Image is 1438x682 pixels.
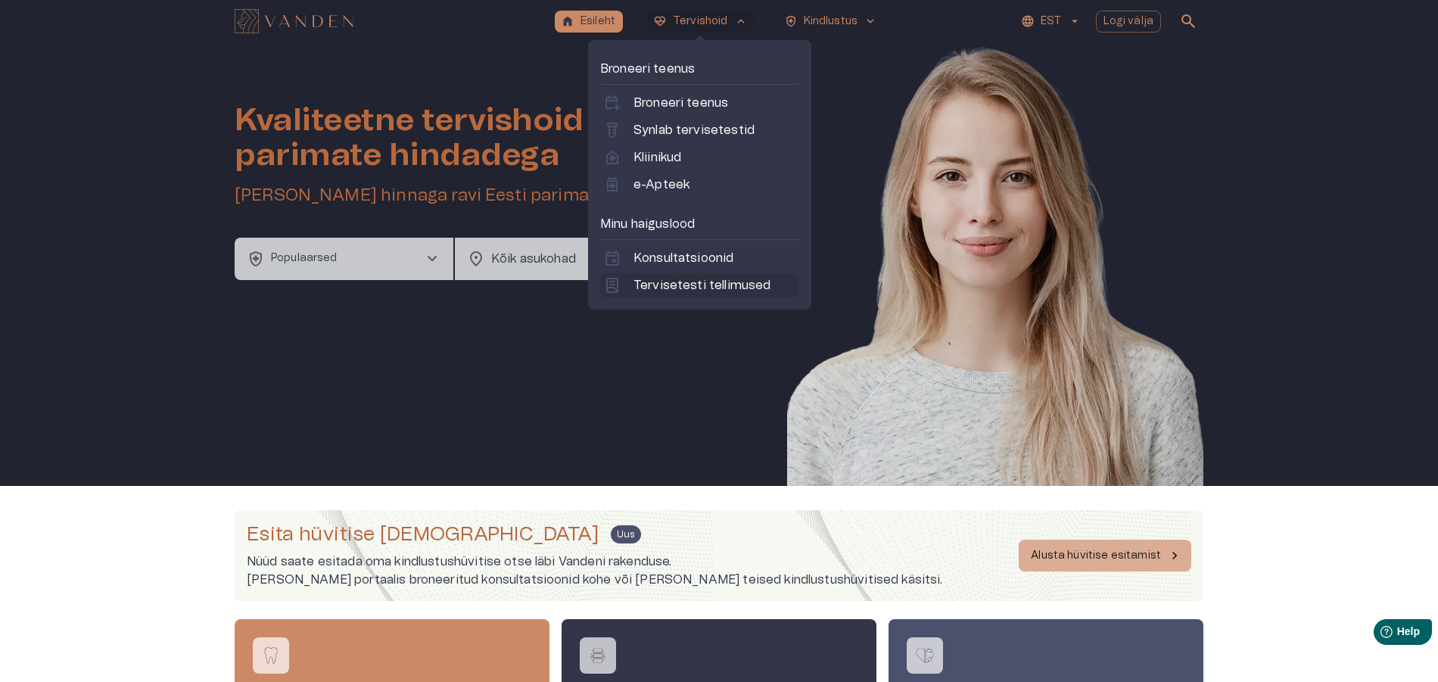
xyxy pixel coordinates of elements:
[603,94,621,112] span: calendar_add_on
[914,644,936,667] img: Võta ühendust vaimse tervise spetsialistiga logo
[491,250,619,268] p: Kõik asukohad
[587,644,609,667] img: Füsioterapeudi vastuvõtt logo
[1320,613,1438,656] iframe: Help widget launcher
[1103,14,1154,30] p: Logi välja
[647,11,754,33] button: ecg_heartTervishoidkeyboard_arrow_up
[600,60,799,78] p: Broneeri teenus
[603,276,621,294] span: lab_profile
[555,11,623,33] button: homeEsileht
[247,250,265,268] span: health_and_safety
[653,14,667,28] span: ecg_heart
[235,103,725,173] h1: Kvaliteetne tervishoid parimate hindadega
[633,276,770,294] p: Tervisetesti tellimused
[247,571,943,589] p: [PERSON_NAME] portaalis broneeritud konsultatsioonid kohe või [PERSON_NAME] teised kindlustushüvi...
[423,250,441,268] span: chevron_right
[603,176,796,194] a: medicatione-Apteek
[580,14,615,30] p: Esileht
[1031,548,1161,564] p: Alusta hüvitise esitamist
[603,249,621,267] span: event
[603,121,621,139] span: labs
[734,14,748,28] span: keyboard_arrow_up
[603,276,796,294] a: lab_profileTervisetesti tellimused
[467,250,485,268] span: location_on
[1173,6,1203,36] button: open search modal
[1041,14,1061,30] p: EST
[603,94,796,112] a: calendar_add_onBroneeri teenus
[271,251,338,266] p: Populaarsed
[603,176,621,194] span: medication
[633,121,755,139] p: Synlab tervisetestid
[778,11,884,33] button: health_and_safetyKindlustuskeyboard_arrow_down
[673,14,728,30] p: Tervishoid
[1019,540,1191,571] button: Alusta hüvitise esitamist
[235,185,725,207] h5: [PERSON_NAME] hinnaga ravi Eesti parimatelt kliinikutelt
[611,525,640,543] span: Uus
[633,148,681,167] p: Kliinikud
[1019,11,1083,33] button: EST
[603,148,796,167] a: home_healthKliinikud
[603,148,621,167] span: home_health
[784,14,798,28] span: health_and_safety
[561,14,574,28] span: home
[864,14,877,28] span: keyboard_arrow_down
[235,9,353,33] img: Vanden logo
[633,94,728,112] p: Broneeri teenus
[235,238,453,280] button: health_and_safetyPopulaarsedchevron_right
[787,42,1203,531] img: Woman smiling
[603,249,796,267] a: eventKonsultatsioonid
[633,176,689,194] p: e-Apteek
[1096,11,1162,33] button: Logi välja
[633,249,733,267] p: Konsultatsioonid
[603,121,796,139] a: labsSynlab tervisetestid
[247,553,943,571] p: Nüüd saate esitada oma kindlustushüvitise otse läbi Vandeni rakenduse.
[804,14,858,30] p: Kindlustus
[260,644,282,667] img: Broneeri hambaarsti konsultatsioon logo
[600,215,799,233] p: Minu haiguslood
[235,11,549,32] a: Navigate to homepage
[247,522,599,547] h4: Esita hüvitise [DEMOGRAPHIC_DATA]
[1179,12,1197,30] span: search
